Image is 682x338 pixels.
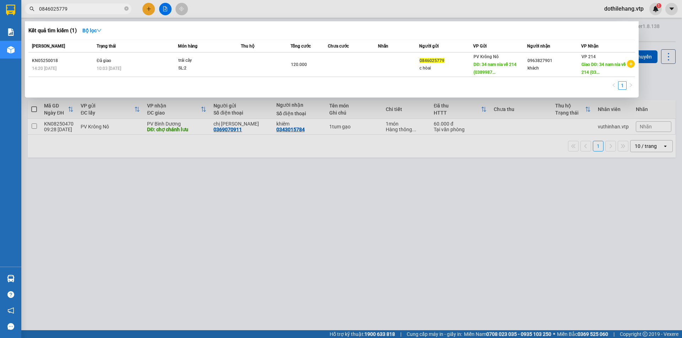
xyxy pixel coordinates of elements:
[29,6,34,11] span: search
[473,44,487,49] span: VP Gửi
[612,83,616,87] span: left
[7,323,14,330] span: message
[28,27,77,34] h3: Kết quả tìm kiếm ( 1 )
[97,28,102,33] span: down
[7,46,15,54] img: warehouse-icon
[7,291,14,298] span: question-circle
[7,28,15,36] img: solution-icon
[77,25,107,36] button: Bộ lọcdown
[527,44,550,49] span: Người nhận
[241,44,254,49] span: Thu hộ
[328,44,349,49] span: Chưa cước
[610,81,618,90] button: left
[32,44,65,49] span: [PERSON_NAME]
[178,57,232,65] div: trái cây
[97,66,121,71] span: 10:03 [DATE]
[473,62,516,75] span: DĐ: 34 nam nia về 214 (0389987...
[178,44,197,49] span: Món hàng
[124,6,129,12] span: close-circle
[419,44,439,49] span: Người gửi
[39,5,123,13] input: Tìm tên, số ĐT hoặc mã đơn
[82,28,102,33] strong: Bộ lọc
[618,82,626,89] a: 1
[610,81,618,90] li: Previous Page
[97,44,116,49] span: Trạng thái
[527,65,581,72] div: khách
[627,81,635,90] li: Next Page
[378,44,388,49] span: Nhãn
[291,62,307,67] span: 120.000
[97,58,111,63] span: Đã giao
[32,66,56,71] span: 14:20 [DATE]
[581,54,596,59] span: VP 214
[629,83,633,87] span: right
[473,54,499,59] span: PV Krông Nô
[7,307,14,314] span: notification
[32,57,94,65] div: KN05250018
[7,275,15,282] img: warehouse-icon
[291,44,311,49] span: Tổng cước
[581,44,599,49] span: VP Nhận
[124,6,129,11] span: close-circle
[627,60,635,68] span: plus-circle
[420,58,444,63] span: 0846025779
[420,65,473,72] div: c hòai
[618,81,627,90] li: 1
[627,81,635,90] button: right
[581,62,626,75] span: Giao DĐ: 34 nam nia về 214 (03...
[6,5,15,15] img: logo-vxr
[178,65,232,72] div: SL: 2
[527,57,581,65] div: 0963827901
